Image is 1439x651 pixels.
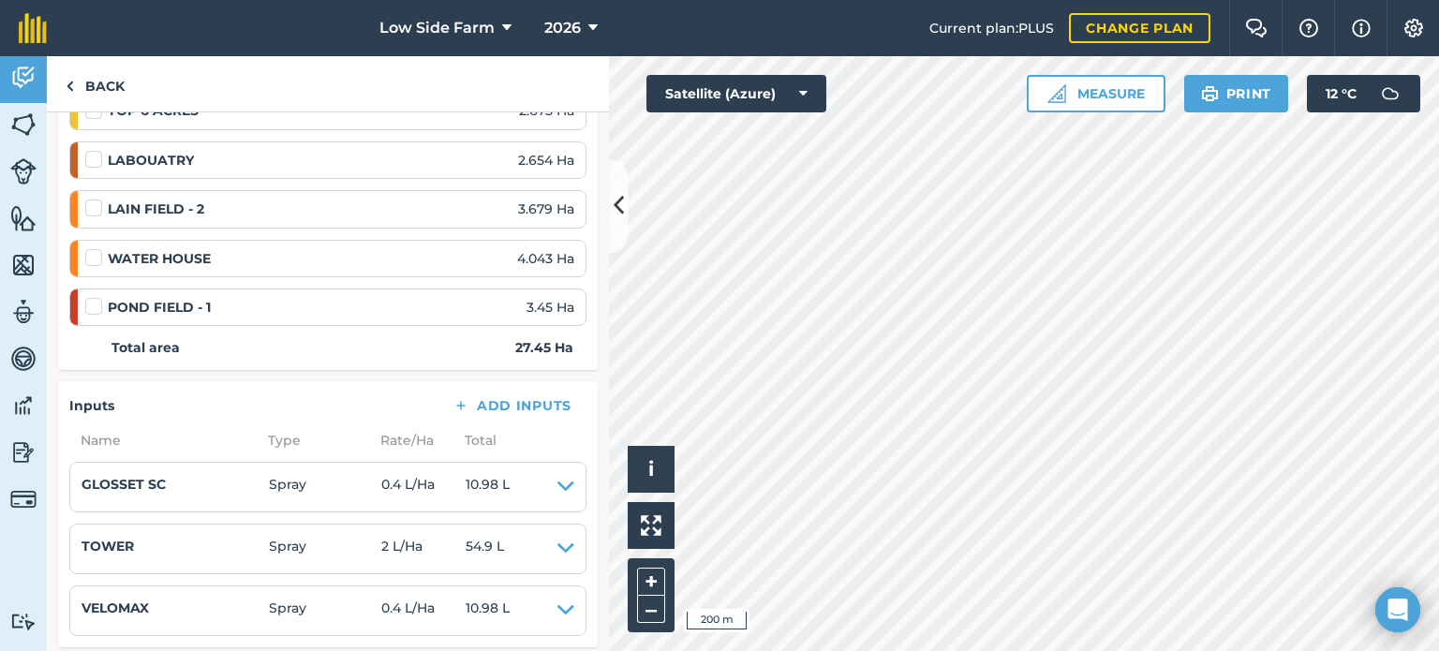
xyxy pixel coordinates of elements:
span: 10.98 L [466,598,510,624]
div: Open Intercom Messenger [1375,587,1420,632]
img: svg+xml;base64,PHN2ZyB4bWxucz0iaHR0cDovL3d3dy53My5vcmcvMjAwMC9zdmciIHdpZHRoPSIxNyIgaGVpZ2h0PSIxNy... [1352,17,1371,39]
span: i [648,457,654,481]
button: – [637,596,665,623]
span: 2026 [544,17,581,39]
img: fieldmargin Logo [19,13,47,43]
h4: TOWER [82,536,269,556]
span: 2 L / Ha [381,536,466,562]
a: Change plan [1069,13,1210,43]
img: svg+xml;base64,PHN2ZyB4bWxucz0iaHR0cDovL3d3dy53My5vcmcvMjAwMC9zdmciIHdpZHRoPSI1NiIgaGVpZ2h0PSI2MC... [10,204,37,232]
h4: GLOSSET SC [82,474,269,495]
span: 3.679 Ha [518,199,574,219]
img: svg+xml;base64,PD94bWwgdmVyc2lvbj0iMS4wIiBlbmNvZGluZz0idXRmLTgiPz4KPCEtLSBHZW5lcmF0b3I6IEFkb2JlIE... [10,613,37,630]
button: Add Inputs [438,392,586,419]
img: svg+xml;base64,PHN2ZyB4bWxucz0iaHR0cDovL3d3dy53My5vcmcvMjAwMC9zdmciIHdpZHRoPSIxOSIgaGVpZ2h0PSIyNC... [1201,82,1219,105]
summary: GLOSSET SCSpray0.4 L/Ha10.98 L [82,474,574,500]
img: Two speech bubbles overlapping with the left bubble in the forefront [1245,19,1268,37]
button: Print [1184,75,1289,112]
a: Back [47,56,143,111]
strong: WATER HOUSE [108,248,211,269]
img: svg+xml;base64,PHN2ZyB4bWxucz0iaHR0cDovL3d3dy53My5vcmcvMjAwMC9zdmciIHdpZHRoPSI1NiIgaGVpZ2h0PSI2MC... [10,111,37,139]
span: Name [69,430,257,451]
img: svg+xml;base64,PD94bWwgdmVyc2lvbj0iMS4wIiBlbmNvZGluZz0idXRmLTgiPz4KPCEtLSBHZW5lcmF0b3I6IEFkb2JlIE... [1372,75,1409,112]
summary: TOWERSpray2 L/Ha54.9 L [82,536,574,562]
img: svg+xml;base64,PD94bWwgdmVyc2lvbj0iMS4wIiBlbmNvZGluZz0idXRmLTgiPz4KPCEtLSBHZW5lcmF0b3I6IEFkb2JlIE... [10,486,37,512]
img: svg+xml;base64,PD94bWwgdmVyc2lvbj0iMS4wIiBlbmNvZGluZz0idXRmLTgiPz4KPCEtLSBHZW5lcmF0b3I6IEFkb2JlIE... [10,392,37,420]
img: A question mark icon [1298,19,1320,37]
strong: Total area [111,337,180,358]
span: Spray [269,536,381,562]
span: 0.4 L / Ha [381,598,466,624]
img: svg+xml;base64,PD94bWwgdmVyc2lvbj0iMS4wIiBlbmNvZGluZz0idXRmLTgiPz4KPCEtLSBHZW5lcmF0b3I6IEFkb2JlIE... [10,345,37,373]
span: 0.4 L / Ha [381,474,466,500]
img: A cog icon [1402,19,1425,37]
h4: VELOMAX [82,598,269,618]
img: svg+xml;base64,PD94bWwgdmVyc2lvbj0iMS4wIiBlbmNvZGluZz0idXRmLTgiPz4KPCEtLSBHZW5lcmF0b3I6IEFkb2JlIE... [10,64,37,92]
span: Current plan : PLUS [929,18,1054,38]
span: Type [257,430,369,451]
img: svg+xml;base64,PD94bWwgdmVyc2lvbj0iMS4wIiBlbmNvZGluZz0idXRmLTgiPz4KPCEtLSBHZW5lcmF0b3I6IEFkb2JlIE... [10,298,37,326]
button: 12 °C [1307,75,1420,112]
strong: LABOUATRY [108,150,194,170]
img: Ruler icon [1047,84,1066,103]
span: Low Side Farm [379,17,495,39]
button: + [637,568,665,596]
button: i [628,446,675,493]
span: 3.45 Ha [527,297,574,318]
span: Spray [269,598,381,624]
button: Measure [1027,75,1165,112]
img: svg+xml;base64,PD94bWwgdmVyc2lvbj0iMS4wIiBlbmNvZGluZz0idXRmLTgiPz4KPCEtLSBHZW5lcmF0b3I6IEFkb2JlIE... [10,438,37,466]
img: svg+xml;base64,PHN2ZyB4bWxucz0iaHR0cDovL3d3dy53My5vcmcvMjAwMC9zdmciIHdpZHRoPSI5IiBoZWlnaHQ9IjI0Ii... [66,75,74,97]
button: Satellite (Azure) [646,75,826,112]
img: svg+xml;base64,PD94bWwgdmVyc2lvbj0iMS4wIiBlbmNvZGluZz0idXRmLTgiPz4KPCEtLSBHZW5lcmF0b3I6IEFkb2JlIE... [10,158,37,185]
span: 2.654 Ha [518,150,574,170]
strong: 27.45 Ha [515,337,573,358]
span: 12 ° C [1326,75,1357,112]
img: svg+xml;base64,PHN2ZyB4bWxucz0iaHR0cDovL3d3dy53My5vcmcvMjAwMC9zdmciIHdpZHRoPSI1NiIgaGVpZ2h0PSI2MC... [10,251,37,279]
strong: LAIN FIELD - 2 [108,199,204,219]
strong: POND FIELD - 1 [108,297,211,318]
span: Spray [269,474,381,500]
img: Four arrows, one pointing top left, one top right, one bottom right and the last bottom left [641,515,661,536]
span: Total [453,430,497,451]
span: 10.98 L [466,474,510,500]
summary: VELOMAXSpray0.4 L/Ha10.98 L [82,598,574,624]
h4: Inputs [69,395,114,416]
span: Rate/ Ha [369,430,453,451]
span: 54.9 L [466,536,504,562]
span: 4.043 Ha [517,248,574,269]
